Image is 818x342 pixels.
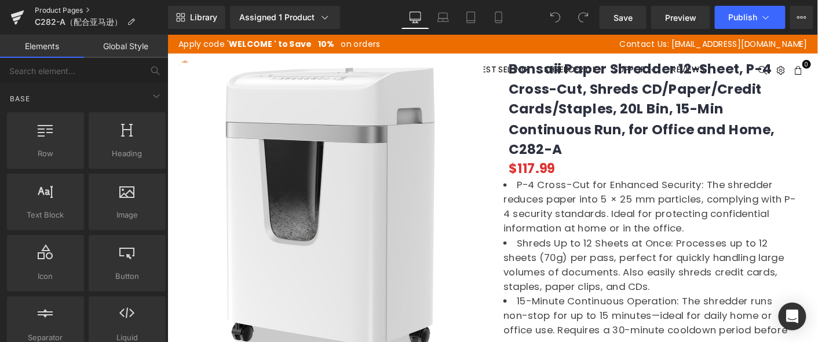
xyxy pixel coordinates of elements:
[162,4,180,16] span: 10%
[12,1,350,20] div: Apply code ' on orders
[10,270,81,282] span: Icon
[485,6,513,29] a: Mobile
[651,6,710,29] a: Preview
[362,154,681,216] li: P-4 Cross-Cut for Enhanced Security: The shredder reduces paper into 5 × 25 mm particles, complyi...
[92,148,162,160] span: Heading
[715,6,786,29] button: Publish
[457,6,485,29] a: Tablet
[9,93,31,104] span: Base
[665,12,696,24] span: Preview
[350,1,689,20] div: Contact Us: [EMAIL_ADDRESS][DOMAIN_NAME]
[368,135,417,154] span: $117.99
[35,6,168,15] a: Product Pages
[362,216,681,279] li: Shreds Up to 12 Sheets at Once: Processes up to 12 sheets (70g) per pass, perfect for quickly han...
[35,17,122,27] span: C282-A（配合亚马逊）
[92,209,162,221] span: Image
[429,6,457,29] a: Laptop
[168,6,225,29] a: New Library
[790,6,813,29] button: More
[729,13,758,22] span: Publish
[779,303,806,330] div: Open Intercom Messenger
[10,148,81,160] span: Row
[401,6,429,29] a: Desktop
[613,12,633,24] span: Save
[190,12,217,23] span: Library
[92,270,162,282] span: Button
[84,35,168,58] a: Global Style
[362,279,681,341] li: 15-Minute Continuous Operation: The shredder runs non-stop for up to 15 minutes—ideal for daily h...
[368,26,681,135] span: Bonsaii Paper Shredder 12-Sheet, P-4 Cross-Cut, Shreds CD/Paper/Credit Cards/Staples, 20L Bin, 15...
[10,209,81,221] span: Text Block
[239,12,331,23] div: Assigned 1 Product
[572,6,595,29] button: Redo
[67,4,155,16] span: WELCOME ' to Save
[544,6,567,29] button: Undo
